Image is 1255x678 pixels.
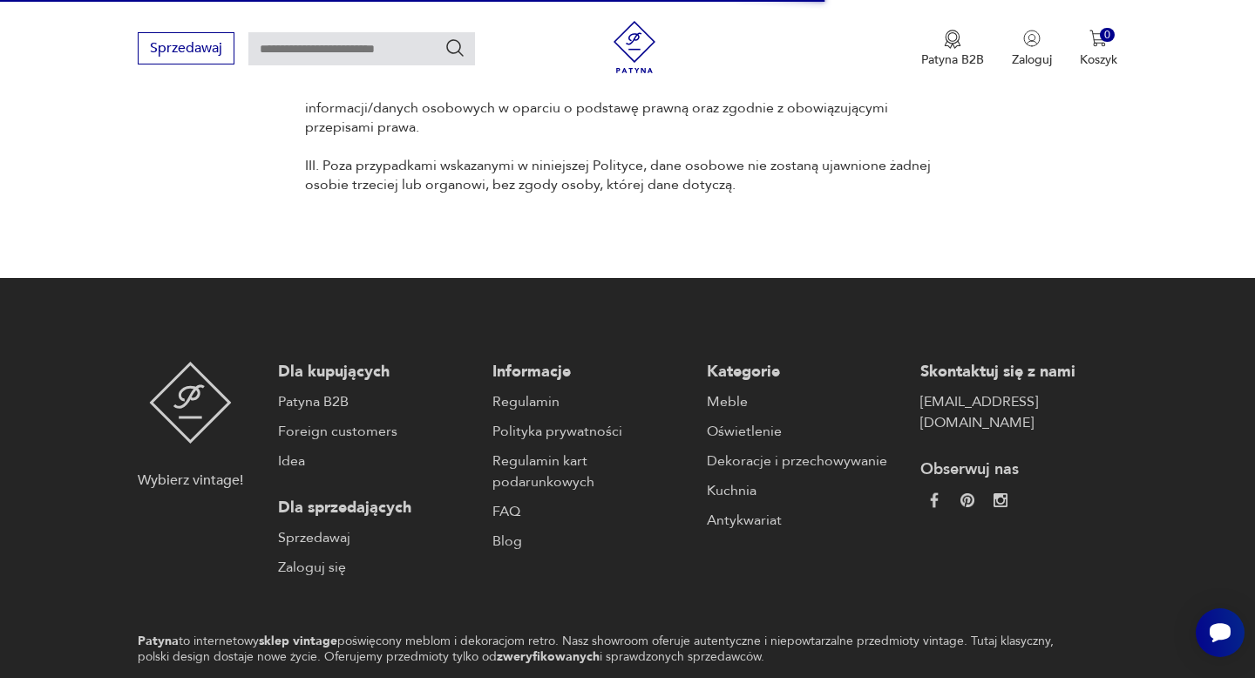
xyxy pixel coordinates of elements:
a: Sprzedawaj [278,527,475,548]
button: Patyna B2B [921,30,984,68]
img: Patyna - sklep z meblami i dekoracjami vintage [608,21,661,73]
p: Obserwuj nas [920,459,1117,480]
a: Kuchnia [707,480,904,501]
img: da9060093f698e4c3cedc1453eec5031.webp [927,493,942,508]
img: Ikona koszyka [1089,30,1107,47]
a: Polityka prywatności [492,421,689,442]
strong: Patyna [138,633,179,649]
p: Zaloguj [1012,51,1052,68]
button: Sprzedawaj [138,32,234,64]
button: Szukaj [444,37,465,58]
p: Patyna B2B [921,51,984,68]
img: Patyna - sklep z meblami i dekoracjami vintage [149,362,232,444]
div: 0 [1100,28,1115,43]
img: Ikonka użytkownika [1023,30,1041,47]
p: to internetowy poświęcony meblom i dekoracjom retro. Nasz showroom oferuje autentyczne i niepowta... [138,634,1055,665]
p: Wybierz vintage! [138,470,243,491]
strong: zweryfikowanych [497,648,600,665]
a: Dekoracje i przechowywanie [707,451,904,471]
a: Blog [492,531,689,552]
a: [EMAIL_ADDRESS][DOMAIN_NAME] [920,391,1117,433]
p: Koszyk [1080,51,1117,68]
img: Ikona medalu [944,30,961,49]
strong: sklep vintage [259,633,337,649]
button: 0Koszyk [1080,30,1117,68]
p: Informacje [492,362,689,383]
a: Antykwariat [707,510,904,531]
iframe: Smartsupp widget button [1196,608,1245,657]
p: Dla sprzedających [278,498,475,519]
a: Ikona medaluPatyna B2B [921,30,984,68]
img: c2fd9cf7f39615d9d6839a72ae8e59e5.webp [994,493,1007,507]
a: Meble [707,391,904,412]
a: Idea [278,451,475,471]
a: Regulamin [492,391,689,412]
button: Zaloguj [1012,30,1052,68]
p: III. Poza przypadkami wskazanymi w niniejszej Polityce, dane osobowe nie zostaną ujawnione żadnej... [305,156,950,194]
img: 37d27d81a828e637adc9f9cb2e3d3a8a.webp [960,493,974,507]
p: Dla kupujących [278,362,475,383]
a: Patyna B2B [278,391,475,412]
p: Skontaktuj się z nami [920,362,1117,383]
a: Oświetlenie [707,421,904,442]
a: Foreign customers [278,421,475,442]
a: Zaloguj się [278,557,475,578]
a: FAQ [492,501,689,522]
p: Kategorie [707,362,904,383]
a: Regulamin kart podarunkowych [492,451,689,492]
a: Sprzedawaj [138,44,234,56]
